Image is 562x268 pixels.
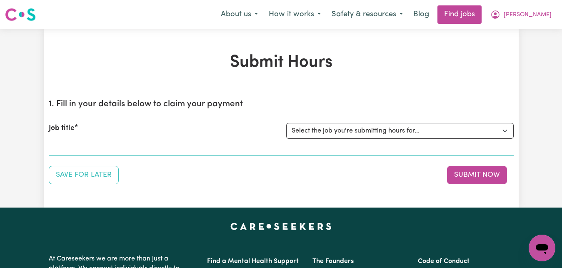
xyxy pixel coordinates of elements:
a: Careseekers home page [230,223,332,229]
h1: Submit Hours [49,53,514,73]
label: Job title [49,123,75,134]
a: Blog [408,5,434,24]
iframe: Button to launch messaging window [529,235,555,261]
a: The Founders [312,258,354,265]
a: Find jobs [437,5,482,24]
button: How it works [263,6,326,23]
img: Careseekers logo [5,7,36,22]
button: Submit your job report [447,166,507,184]
h2: 1. Fill in your details below to claim your payment [49,99,514,110]
button: Save your job report [49,166,119,184]
button: About us [215,6,263,23]
button: Safety & resources [326,6,408,23]
span: [PERSON_NAME] [504,10,552,20]
button: My Account [485,6,557,23]
a: Careseekers logo [5,5,36,24]
a: Code of Conduct [418,258,470,265]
